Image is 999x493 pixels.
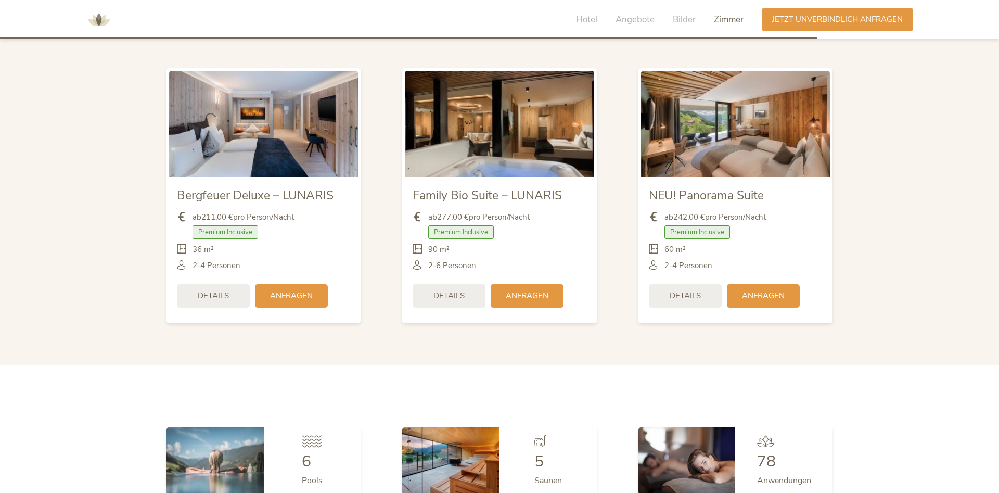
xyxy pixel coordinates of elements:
[664,212,766,223] span: ab pro Person/Nacht
[641,71,830,177] img: NEU! Panorama Suite
[83,4,114,35] img: AMONTI & LUNARIS Wellnessresort
[169,71,358,177] img: Bergfeuer Deluxe – LUNARIS
[649,187,764,204] span: NEU! Panorama Suite
[670,290,701,301] span: Details
[413,187,562,204] span: Family Bio Suite – LUNARIS
[198,290,229,301] span: Details
[757,451,776,472] span: 78
[428,244,450,255] span: 90 m²
[428,260,476,271] span: 2-6 Personen
[433,290,465,301] span: Details
[664,260,712,271] span: 2-4 Personen
[302,451,311,472] span: 6
[437,212,469,222] b: 277,00 €
[193,225,258,239] span: Premium Inclusive
[428,212,530,223] span: ab pro Person/Nacht
[83,16,114,23] a: AMONTI & LUNARIS Wellnessresort
[405,71,594,177] img: Family Bio Suite – LUNARIS
[576,14,597,26] span: Hotel
[506,290,548,301] span: Anfragen
[534,475,562,486] span: Saunen
[428,225,494,239] span: Premium Inclusive
[772,14,903,25] span: Jetzt unverbindlich anfragen
[673,212,705,222] b: 242,00 €
[201,212,233,222] b: 211,00 €
[757,475,811,486] span: Anwendungen
[664,244,686,255] span: 60 m²
[177,187,334,204] span: Bergfeuer Deluxe – LUNARIS
[193,212,294,223] span: ab pro Person/Nacht
[714,14,744,26] span: Zimmer
[193,260,240,271] span: 2-4 Personen
[664,225,730,239] span: Premium Inclusive
[673,14,696,26] span: Bilder
[193,244,214,255] span: 36 m²
[302,475,323,486] span: Pools
[534,451,544,472] span: 5
[270,290,313,301] span: Anfragen
[616,14,655,26] span: Angebote
[742,290,785,301] span: Anfragen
